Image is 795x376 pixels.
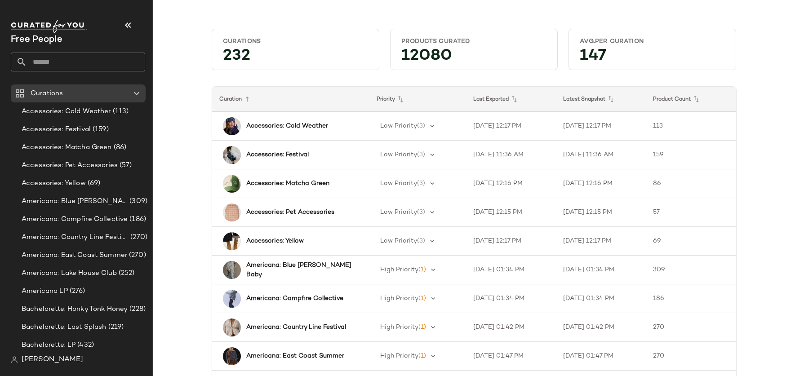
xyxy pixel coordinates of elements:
[223,232,241,250] img: 103256988_072_a
[111,106,129,117] span: (113)
[22,214,128,225] span: Americana: Campfire Collective
[466,256,556,284] td: [DATE] 01:34 PM
[22,178,86,189] span: Accessories: Yellow
[466,342,556,371] td: [DATE] 01:47 PM
[223,318,241,336] img: 93911964_010_0
[86,178,101,189] span: (69)
[216,49,375,66] div: 232
[223,203,241,221] img: 95815080_004_b
[128,304,146,314] span: (228)
[380,151,417,158] span: Low Priority
[11,356,18,363] img: svg%3e
[246,261,353,279] b: Americana: Blue [PERSON_NAME] Baby
[246,323,346,332] b: Americana: Country Line Festival
[11,35,62,44] span: Current Company Name
[417,209,425,216] span: (3)
[246,179,329,188] b: Accessories: Matcha Green
[118,160,132,171] span: (57)
[394,49,554,66] div: 12080
[31,88,63,99] span: Curations
[573,49,732,66] div: 147
[246,294,343,303] b: Americana: Campfire Collective
[22,304,128,314] span: Bachelorette: Honky Tonk Honey
[22,196,128,207] span: Americana: Blue [PERSON_NAME] Baby
[246,150,309,159] b: Accessories: Festival
[246,121,328,131] b: Accessories: Cold Weather
[417,180,425,187] span: (3)
[646,141,736,169] td: 159
[22,142,112,153] span: Accessories: Matcha Green
[417,123,425,129] span: (3)
[22,268,117,279] span: Americana: Lake House Club
[556,342,646,371] td: [DATE] 01:47 PM
[556,169,646,198] td: [DATE] 12:16 PM
[466,198,556,227] td: [DATE] 12:15 PM
[418,295,426,302] span: (1)
[556,284,646,313] td: [DATE] 01:34 PM
[212,87,369,112] th: Curation
[91,124,109,135] span: (159)
[22,340,76,350] span: Bachelorette: LP
[646,112,736,141] td: 113
[380,324,418,331] span: High Priority
[646,198,736,227] td: 57
[117,268,135,279] span: (252)
[246,351,344,361] b: Americana: East Coast Summer
[246,236,304,246] b: Accessories: Yellow
[128,214,146,225] span: (186)
[556,313,646,342] td: [DATE] 01:42 PM
[380,295,418,302] span: High Priority
[380,209,417,216] span: Low Priority
[107,322,124,332] span: (219)
[129,232,147,243] span: (270)
[417,238,425,244] span: (3)
[380,266,418,273] span: High Priority
[22,106,111,117] span: Accessories: Cold Weather
[646,169,736,198] td: 86
[466,284,556,313] td: [DATE] 01:34 PM
[418,266,426,273] span: (1)
[11,20,87,33] img: cfy_white_logo.C9jOOHJF.svg
[417,151,425,158] span: (3)
[223,37,368,46] div: Curations
[466,87,556,112] th: Last Exported
[556,256,646,284] td: [DATE] 01:34 PM
[68,286,85,296] span: (276)
[556,227,646,256] td: [DATE] 12:17 PM
[76,340,94,350] span: (432)
[401,37,546,46] div: Products Curated
[22,232,129,243] span: Americana: Country Line Festival
[418,353,426,359] span: (1)
[22,160,118,171] span: Accessories: Pet Accessories
[556,112,646,141] td: [DATE] 12:17 PM
[556,198,646,227] td: [DATE] 12:15 PM
[22,286,68,296] span: Americana LP
[466,112,556,141] td: [DATE] 12:17 PM
[466,227,556,256] td: [DATE] 12:17 PM
[646,342,736,371] td: 270
[646,87,736,112] th: Product Count
[369,87,466,112] th: Priority
[466,313,556,342] td: [DATE] 01:42 PM
[127,250,146,261] span: (270)
[418,324,426,331] span: (1)
[380,353,418,359] span: High Priority
[646,227,736,256] td: 69
[556,141,646,169] td: [DATE] 11:36 AM
[22,354,83,365] span: [PERSON_NAME]
[22,124,91,135] span: Accessories: Festival
[466,169,556,198] td: [DATE] 12:16 PM
[223,261,241,279] img: 101180578_092_f
[646,256,736,284] td: 309
[580,37,725,46] div: Avg.per Curation
[22,250,127,261] span: Americana: East Coast Summer
[128,196,147,207] span: (309)
[646,313,736,342] td: 270
[223,290,241,308] img: 100714385_237_d
[223,146,241,164] img: 102203916_001_a
[466,141,556,169] td: [DATE] 11:36 AM
[223,175,241,193] img: 102250982_030_b
[246,208,334,217] b: Accessories: Pet Accessories
[556,87,646,112] th: Latest Snapshot
[112,142,127,153] span: (86)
